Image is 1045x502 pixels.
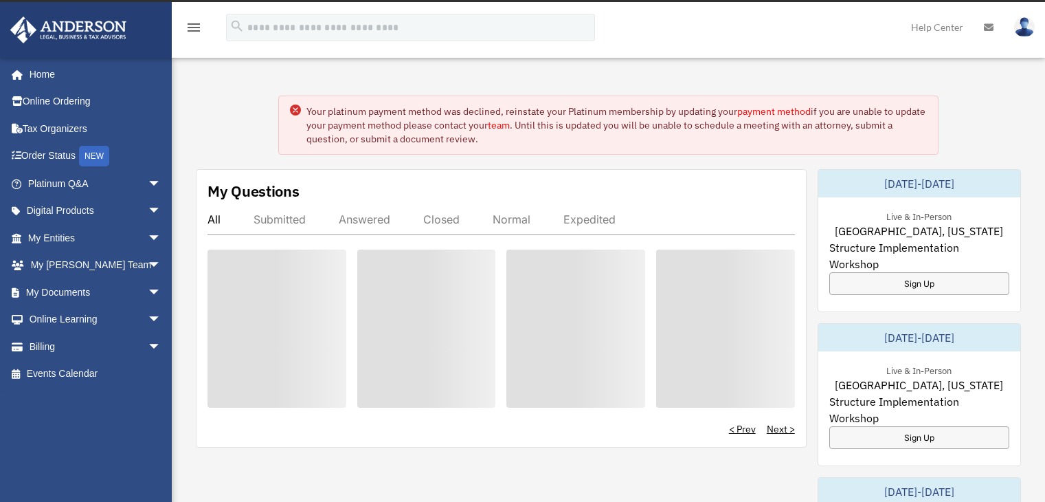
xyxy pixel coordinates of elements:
div: [DATE]-[DATE] [818,170,1020,197]
span: arrow_drop_down [148,306,175,334]
div: All [207,212,221,226]
span: Structure Implementation Workshop [829,239,1009,272]
a: team [488,119,510,131]
i: search [229,19,245,34]
a: Sign Up [829,272,1009,295]
span: Structure Implementation Workshop [829,393,1009,426]
div: Submitted [254,212,306,226]
div: Live & In-Person [875,208,963,223]
img: User Pic [1014,17,1035,37]
a: menu [186,24,202,36]
span: [GEOGRAPHIC_DATA], [US_STATE] [835,223,1003,239]
img: Anderson Advisors Platinum Portal [6,17,131,43]
a: Online Learningarrow_drop_down [10,306,182,334]
div: Answered [339,212,390,226]
a: Tax Organizers [10,115,182,142]
div: Live & In-Person [875,362,963,377]
div: [DATE]-[DATE] [818,324,1020,351]
span: arrow_drop_down [148,279,175,307]
a: Digital Productsarrow_drop_down [10,197,182,225]
a: Sign Up [829,426,1009,449]
a: < Prev [729,422,756,436]
a: My Entitiesarrow_drop_down [10,224,182,252]
a: Billingarrow_drop_down [10,333,182,360]
div: Closed [423,212,460,226]
a: Order StatusNEW [10,142,182,171]
a: Events Calendar [10,360,182,388]
div: close [1033,2,1042,10]
a: Platinum Q&Aarrow_drop_down [10,170,182,197]
a: Online Ordering [10,88,182,116]
span: arrow_drop_down [148,333,175,361]
i: menu [186,19,202,36]
div: Your platinum payment method was declined, reinstate your Platinum membership by updating your if... [306,105,927,146]
div: NEW [79,146,109,166]
a: My [PERSON_NAME] Teamarrow_drop_down [10,252,182,279]
span: arrow_drop_down [148,170,175,198]
div: Normal [493,212,530,226]
a: payment method [737,105,811,118]
span: arrow_drop_down [148,197,175,226]
div: Expedited [563,212,616,226]
a: Next > [767,422,795,436]
span: [GEOGRAPHIC_DATA], [US_STATE] [835,377,1003,393]
span: arrow_drop_down [148,252,175,280]
span: arrow_drop_down [148,224,175,252]
a: Home [10,61,175,88]
div: My Questions [207,181,300,201]
a: My Documentsarrow_drop_down [10,279,182,306]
